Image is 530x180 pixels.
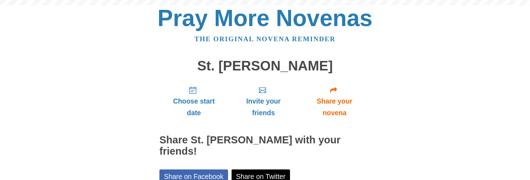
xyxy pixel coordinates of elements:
[159,80,228,122] a: Choose start date
[235,95,291,119] span: Invite your friends
[166,95,221,119] span: Choose start date
[159,58,371,74] h1: St. [PERSON_NAME]
[159,135,371,157] h2: Share St. [PERSON_NAME] with your friends!
[305,95,364,119] span: Share your novena
[195,35,336,43] a: The original novena reminder
[228,80,298,122] a: Invite your friends
[158,5,373,31] a: Pray More Novenas
[298,80,371,122] a: Share your novena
